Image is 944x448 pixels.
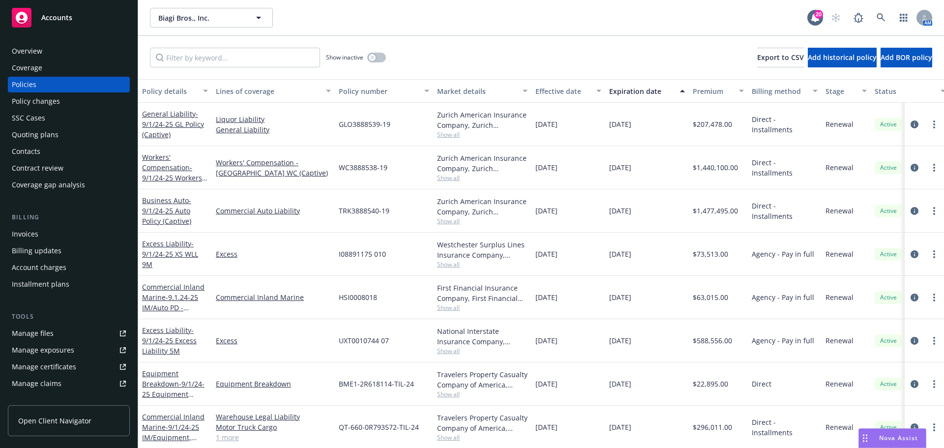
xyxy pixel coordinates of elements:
span: Show all [437,303,528,312]
span: UXT0010744 07 [339,335,389,346]
a: 1 more [216,432,331,443]
span: Manage exposures [8,342,130,358]
a: SSC Cases [8,110,130,126]
button: Effective date [531,79,605,103]
a: General Liability [216,124,331,135]
button: Lines of coverage [212,79,335,103]
div: Zurich American Insurance Company, Zurich Insurance Group, Artex risk [437,110,528,130]
div: Manage BORs [12,392,58,408]
a: Warehouse Legal Liability [216,412,331,422]
span: [DATE] [535,162,558,173]
span: $73,513.00 [693,249,728,259]
span: Show all [437,217,528,225]
a: Commercial Auto Liability [216,206,331,216]
span: [DATE] [535,335,558,346]
div: Billing [8,212,130,222]
button: Billing method [748,79,822,103]
a: Excess [216,249,331,259]
span: Agency - Pay in full [752,335,814,346]
span: Direct [752,379,771,389]
span: - 9/1/24-25 Auto Policy (Captive) [142,196,191,226]
div: Tools [8,312,130,322]
button: Expiration date [605,79,689,103]
span: - 9/1/24-25 Equipment Breakdown [142,379,205,409]
div: Travelers Property Casualty Company of America, Travelers Insurance [437,413,528,433]
div: Manage files [12,326,54,341]
a: Excess Liability [142,326,197,356]
span: [DATE] [609,206,631,216]
div: Expiration date [609,86,674,96]
span: Nova Assist [879,434,918,442]
div: Contacts [12,144,40,159]
div: Coverage gap analysis [12,177,85,193]
a: circleInformation [909,421,920,433]
span: WC3888538-19 [339,162,387,173]
a: Installment plans [8,276,130,292]
button: Add BOR policy [881,48,932,67]
a: Excess [216,335,331,346]
span: [DATE] [535,206,558,216]
span: Renewal [826,162,854,173]
span: Export to CSV [757,53,804,62]
a: Accounts [8,4,130,31]
a: General Liability [142,109,204,139]
a: Overview [8,43,130,59]
span: $63,015.00 [693,292,728,302]
span: - 9/1/24-25 Workers Comp (Captive) [142,163,207,193]
span: [DATE] [535,249,558,259]
a: Manage BORs [8,392,130,408]
div: Contract review [12,160,63,176]
span: Show all [437,260,528,269]
button: Biagi Bros., Inc. [150,8,273,28]
a: more [928,205,940,217]
div: Status [875,86,935,96]
a: Equipment Breakdown [216,379,331,389]
div: Installment plans [12,276,69,292]
div: Policy number [339,86,418,96]
span: Show all [437,433,528,442]
button: Add historical policy [808,48,877,67]
a: Billing updates [8,243,130,259]
span: [DATE] [535,292,558,302]
a: Equipment Breakdown [142,369,205,409]
a: circleInformation [909,378,920,390]
div: Premium [693,86,733,96]
a: Motor Truck Cargo [216,422,331,432]
a: Liquor Liability [216,114,331,124]
span: TRK3888540-19 [339,206,389,216]
span: [DATE] [609,422,631,432]
span: Active [879,120,898,129]
div: Billing method [752,86,807,96]
div: Manage claims [12,376,61,391]
a: more [928,292,940,303]
div: Westchester Surplus Lines Insurance Company, Chubb Group, Amwins [437,239,528,260]
a: Quoting plans [8,127,130,143]
div: Manage certificates [12,359,76,375]
div: Overview [12,43,42,59]
span: Direct - Installments [752,114,818,135]
span: Open Client Navigator [18,416,91,426]
span: $296,011.00 [693,422,732,432]
span: Active [879,250,898,259]
span: BME1-2R618114-TIL-24 [339,379,414,389]
span: Active [879,380,898,388]
button: Stage [822,79,871,103]
a: Invoices [8,226,130,242]
button: Policy details [138,79,212,103]
a: more [928,335,940,347]
a: circleInformation [909,162,920,174]
span: GLO3888539‐19 [339,119,390,129]
a: Start snowing [826,8,846,28]
div: Zurich American Insurance Company, Zurich Insurance Group [437,153,528,174]
span: QT-660-0R793572-TIL-24 [339,422,419,432]
div: Account charges [12,260,66,275]
div: Zurich American Insurance Company, Zurich Insurance Group [437,196,528,217]
a: Switch app [894,8,914,28]
a: circleInformation [909,119,920,130]
a: Business Auto [142,196,191,226]
a: Contract review [8,160,130,176]
span: Biagi Bros., Inc. [158,13,243,23]
div: Travelers Property Casualty Company of America, Travelers Insurance [437,369,528,390]
span: Direct - Installments [752,157,818,178]
span: [DATE] [535,422,558,432]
